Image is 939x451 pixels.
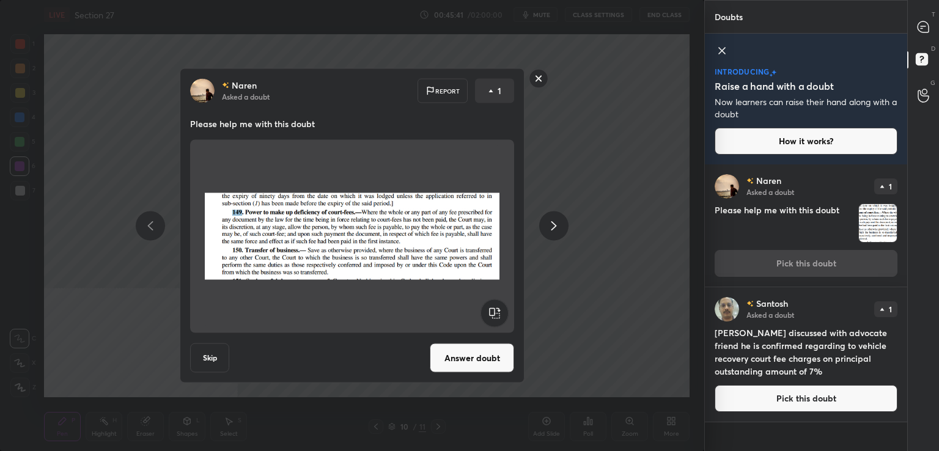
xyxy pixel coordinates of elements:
p: T [932,10,935,19]
p: Santosh [756,299,788,309]
p: 1 [889,183,892,190]
p: D [931,44,935,53]
p: Asked a doubt [222,92,270,101]
button: Pick this doubt [715,385,897,412]
p: 1 [498,85,501,97]
button: Answer doubt [430,343,514,373]
p: G [930,78,935,87]
p: Now learners can raise their hand along with a doubt [715,96,897,120]
h5: Raise a hand with a doubt [715,79,834,94]
p: Naren [232,81,257,90]
h4: Please help me with this doubt [715,204,853,243]
p: introducing [715,68,770,75]
button: How it works? [715,128,897,155]
p: Doubts [705,1,753,33]
p: Asked a doubt [746,187,794,197]
img: b7d349f71d3744cf8e9ff3ed01643968.jpg [715,174,739,199]
img: 175989283866SSIH.png [859,204,897,242]
div: Report [418,79,468,103]
img: b7d349f71d3744cf8e9ff3ed01643968.jpg [190,79,215,103]
button: Skip [190,343,229,373]
img: no-rating-badge.077c3623.svg [746,178,754,185]
p: 1 [889,306,892,313]
div: grid [705,164,907,451]
img: no-rating-badge.077c3623.svg [746,301,754,307]
p: Naren [756,176,781,186]
img: no-rating-badge.077c3623.svg [222,82,229,89]
img: 38342b2b5f884f78b0270af3ff44f014.jpg [715,297,739,321]
img: 175989283866SSIH.png [205,145,499,328]
img: small-star.76a44327.svg [770,73,773,77]
h4: [PERSON_NAME] discussed with advocate friend he is confirmed regarding to vehicle recovery court ... [715,326,897,378]
p: Please help me with this doubt [190,118,514,130]
p: Asked a doubt [746,310,794,320]
img: large-star.026637fe.svg [771,70,776,75]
